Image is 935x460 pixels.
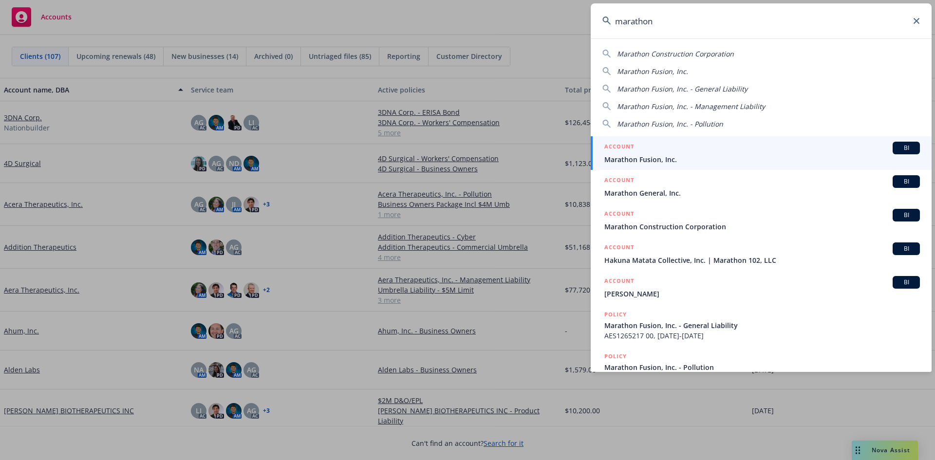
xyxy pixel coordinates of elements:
[604,310,627,319] h5: POLICY
[591,237,932,271] a: ACCOUNTBIHakuna Matata Collective, Inc. | Marathon 102, LLC
[604,175,634,187] h5: ACCOUNT
[604,320,920,331] span: Marathon Fusion, Inc. - General Liability
[591,3,932,38] input: Search...
[604,362,920,372] span: Marathon Fusion, Inc. - Pollution
[897,278,916,287] span: BI
[591,203,932,237] a: ACCOUNTBIMarathon Construction Corporation
[617,119,723,129] span: Marathon Fusion, Inc. - Pollution
[604,331,920,341] span: AES1265217 00, [DATE]-[DATE]
[617,49,734,58] span: Marathon Construction Corporation
[617,84,748,93] span: Marathon Fusion, Inc. - General Liability
[897,177,916,186] span: BI
[897,244,916,253] span: BI
[604,188,920,198] span: Marathon General, Inc.
[604,242,634,254] h5: ACCOUNT
[617,102,765,111] span: Marathon Fusion, Inc. - Management Liability
[604,276,634,288] h5: ACCOUNT
[604,255,920,265] span: Hakuna Matata Collective, Inc. | Marathon 102, LLC
[897,211,916,220] span: BI
[591,136,932,170] a: ACCOUNTBIMarathon Fusion, Inc.
[604,154,920,165] span: Marathon Fusion, Inc.
[591,346,932,388] a: POLICYMarathon Fusion, Inc. - Pollution
[604,221,920,232] span: Marathon Construction Corporation
[604,351,627,361] h5: POLICY
[897,144,916,152] span: BI
[591,304,932,346] a: POLICYMarathon Fusion, Inc. - General LiabilityAES1265217 00, [DATE]-[DATE]
[617,67,688,76] span: Marathon Fusion, Inc.
[604,142,634,153] h5: ACCOUNT
[604,289,920,299] span: [PERSON_NAME]
[591,271,932,304] a: ACCOUNTBI[PERSON_NAME]
[591,170,932,203] a: ACCOUNTBIMarathon General, Inc.
[604,209,634,221] h5: ACCOUNT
